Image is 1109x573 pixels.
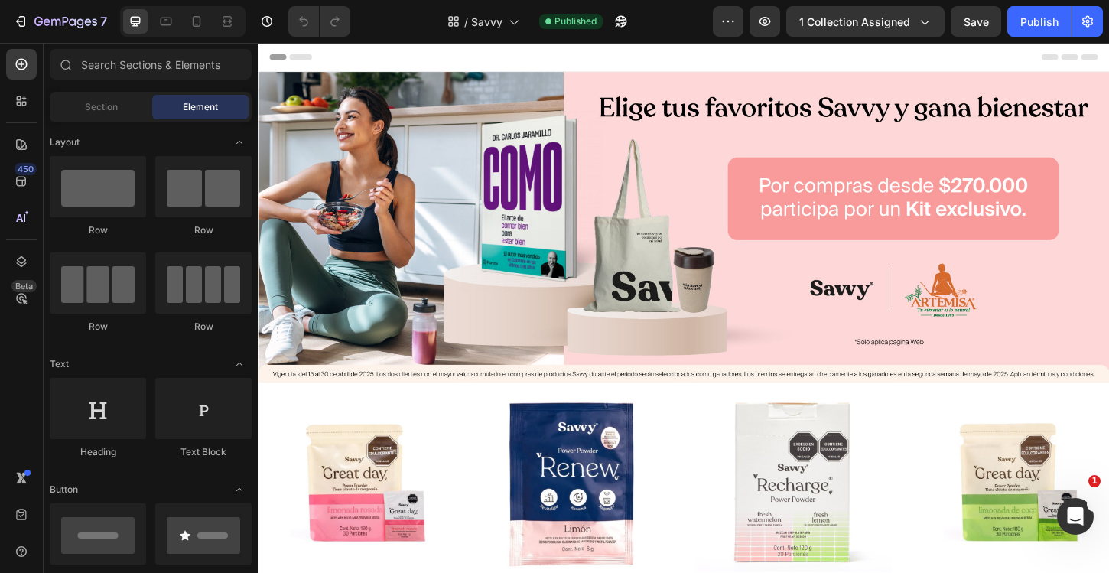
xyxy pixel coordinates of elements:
[50,357,69,371] span: Text
[11,280,37,292] div: Beta
[1020,14,1059,30] div: Publish
[227,477,252,502] span: Toggle open
[227,130,252,155] span: Toggle open
[1057,498,1094,535] iframe: Intercom live chat
[964,15,989,28] span: Save
[471,14,502,30] span: Savvy
[183,100,218,114] span: Element
[85,100,118,114] span: Section
[155,445,252,459] div: Text Block
[50,135,80,149] span: Layout
[155,223,252,237] div: Row
[50,445,146,459] div: Heading
[15,163,37,175] div: 450
[464,14,468,30] span: /
[50,483,78,496] span: Button
[6,6,114,37] button: 7
[554,15,597,28] span: Published
[155,320,252,334] div: Row
[951,6,1001,37] button: Save
[1007,6,1072,37] button: Publish
[258,43,1109,573] iframe: Design area
[227,352,252,376] span: Toggle open
[799,14,910,30] span: 1 collection assigned
[1088,475,1101,487] span: 1
[50,223,146,237] div: Row
[50,320,146,334] div: Row
[786,6,945,37] button: 1 collection assigned
[50,49,252,80] input: Search Sections & Elements
[288,6,350,37] div: Undo/Redo
[100,12,107,31] p: 7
